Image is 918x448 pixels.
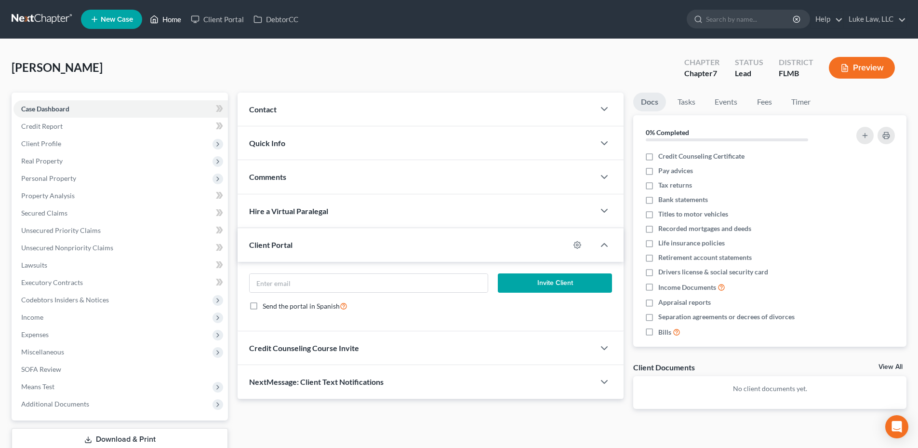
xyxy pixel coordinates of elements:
[21,278,83,286] span: Executory Contracts
[249,343,359,353] span: Credit Counseling Course Invite
[641,384,899,394] p: No client documents yet.
[21,330,49,339] span: Expenses
[13,100,228,118] a: Case Dashboard
[735,68,763,79] div: Lead
[21,365,61,373] span: SOFA Review
[829,57,895,79] button: Preview
[249,206,328,216] span: Hire a Virtual Paralegal
[249,11,303,28] a: DebtorCC
[21,382,54,391] span: Means Test
[145,11,186,28] a: Home
[498,273,612,293] button: Invite Client
[13,239,228,257] a: Unsecured Nonpriority Claims
[707,93,745,111] a: Events
[21,174,76,182] span: Personal Property
[658,151,745,161] span: Credit Counseling Certificate
[811,11,843,28] a: Help
[13,361,228,378] a: SOFA Review
[12,60,103,74] span: [PERSON_NAME]
[658,224,751,233] span: Recorded mortgages and deeds
[21,191,75,200] span: Property Analysis
[21,313,43,321] span: Income
[21,226,101,234] span: Unsecured Priority Claims
[21,296,109,304] span: Codebtors Insiders & Notices
[633,362,695,372] div: Client Documents
[249,105,277,114] span: Contact
[779,57,813,68] div: District
[13,118,228,135] a: Credit Report
[21,157,63,165] span: Real Property
[658,267,768,277] span: Drivers license & social security card
[658,253,752,262] span: Retirement account statements
[658,283,716,292] span: Income Documents
[21,244,113,252] span: Unsecured Nonpriority Claims
[21,122,63,130] span: Credit Report
[658,195,708,204] span: Bank statements
[13,222,228,239] a: Unsecured Priority Claims
[186,11,249,28] a: Client Portal
[101,16,133,23] span: New Case
[658,298,711,307] span: Appraisal reports
[658,209,728,219] span: Titles to motor vehicles
[21,261,47,269] span: Lawsuits
[21,139,61,148] span: Client Profile
[13,204,228,222] a: Secured Claims
[735,57,763,68] div: Status
[249,240,293,249] span: Client Portal
[878,364,903,370] a: View All
[249,172,286,181] span: Comments
[713,68,717,78] span: 7
[263,302,340,310] span: Send the portal in Spanish
[250,274,487,292] input: Enter email
[658,166,693,176] span: Pay advices
[706,10,794,28] input: Search by name...
[21,400,89,408] span: Additional Documents
[844,11,906,28] a: Luke Law, LLC
[13,187,228,204] a: Property Analysis
[779,68,813,79] div: FLMB
[21,209,67,217] span: Secured Claims
[249,377,384,386] span: NextMessage: Client Text Notifications
[21,105,69,113] span: Case Dashboard
[885,415,908,438] div: Open Intercom Messenger
[670,93,703,111] a: Tasks
[784,93,818,111] a: Timer
[646,128,689,136] strong: 0% Completed
[21,348,64,356] span: Miscellaneous
[749,93,780,111] a: Fees
[658,238,725,248] span: Life insurance policies
[658,327,671,337] span: Bills
[13,274,228,291] a: Executory Contracts
[658,180,692,190] span: Tax returns
[684,68,719,79] div: Chapter
[684,57,719,68] div: Chapter
[633,93,666,111] a: Docs
[658,312,795,322] span: Separation agreements or decrees of divorces
[249,138,285,148] span: Quick Info
[13,257,228,274] a: Lawsuits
